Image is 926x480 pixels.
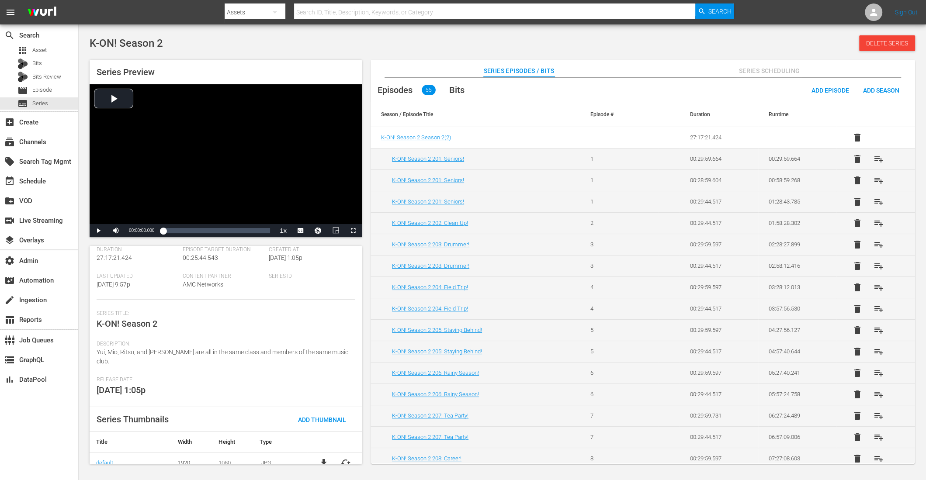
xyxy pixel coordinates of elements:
[680,148,758,169] td: 00:29:59.664
[97,376,350,383] span: Release Date:
[392,412,468,419] a: K-ON! Season 2 207: Tea Party!
[171,432,212,452] th: Width
[868,277,889,298] button: playlist_add
[392,455,461,462] a: K-ON! Season 2 208: Career!
[847,427,868,448] button: delete
[392,434,468,440] a: K-ON! Season 2 207: Tea Party!
[873,175,884,186] span: playlist_add
[847,298,868,319] button: delete
[392,241,469,248] a: K-ON! Season 2 203: Drummer!
[680,426,758,448] td: 00:29:44.517
[847,234,868,255] button: delete
[4,256,15,266] span: Admin
[758,276,837,298] td: 03:28:12.013
[4,275,15,286] span: Automation
[292,224,309,237] button: Captions
[163,228,270,233] div: Progress Bar
[805,82,856,98] button: Add Episode
[97,310,350,317] span: Series Title:
[90,224,107,237] button: Play
[309,224,327,237] button: Jump To Time
[392,262,469,269] a: K-ON! Season 2 203: Drummer!
[580,383,659,405] td: 6
[873,432,884,442] span: playlist_add
[96,459,113,466] a: default
[852,175,863,186] span: delete
[580,255,659,276] td: 3
[873,261,884,271] span: playlist_add
[183,246,264,253] span: Episode Target Duration
[344,224,362,237] button: Fullscreen
[758,255,837,276] td: 02:58:12.416
[852,325,863,335] span: delete
[856,82,906,98] button: Add Season
[392,198,464,205] a: K-ON! Season 2 201: Seniors!
[340,458,350,468] button: cached
[291,411,353,427] button: Add Thumbnail
[17,98,28,109] span: Series
[868,341,889,362] button: playlist_add
[873,282,884,293] span: playlist_add
[847,405,868,426] button: delete
[484,66,555,76] span: Series Episodes / Bits
[21,2,63,23] img: ans4CAIJ8jUAAAAAAAAAAAAAAAAAAAAAAAAgQb4GAAAAAAAAAAAAAAAAAAAAAAAAJMjXAAAAAAAAAAAAAAAAAAAAAAAAgAT5G...
[580,276,659,298] td: 4
[680,169,758,191] td: 00:28:59.604
[873,304,884,314] span: playlist_add
[422,85,436,95] span: 55
[873,368,884,378] span: playlist_add
[4,30,15,41] span: Search
[852,453,863,464] span: delete
[580,298,659,319] td: 4
[129,228,154,233] span: 00:00:00.000
[856,87,906,94] span: Add Season
[680,127,758,148] td: 27:17:21.424
[680,191,758,212] td: 00:29:44.517
[852,261,863,271] span: delete
[4,196,15,206] span: VOD
[4,156,15,167] span: Search Tag Mgmt
[873,154,884,164] span: playlist_add
[32,59,42,68] span: Bits
[580,102,659,127] th: Episode #
[32,73,61,81] span: Bits Review
[873,453,884,464] span: playlist_add
[758,234,837,255] td: 02:28:27.899
[852,346,863,357] span: delete
[736,66,802,76] span: Series Scheduling
[868,448,889,469] button: playlist_add
[680,255,758,276] td: 00:29:44.517
[847,277,868,298] button: delete
[274,224,292,237] button: Playback Rate
[868,384,889,405] button: playlist_add
[758,383,837,405] td: 05:57:24.758
[847,127,868,148] button: delete
[708,3,732,19] span: Search
[873,411,884,421] span: playlist_add
[212,432,253,452] th: Height
[758,426,837,448] td: 06:57:09.006
[291,416,353,423] span: Add Thumbnail
[847,363,868,383] button: delete
[371,102,580,127] th: Season / Episode Title
[392,391,479,397] a: K-ON! Season 2 206: Rainy Season!
[868,298,889,319] button: playlist_add
[758,191,837,212] td: 01:28:43.785
[319,458,329,468] span: file_download
[392,305,468,312] a: K-ON! Season 2 204: Field Trip!
[392,327,482,333] a: K-ON! Season 2 205: Staying Behind!
[392,220,468,226] a: K-ON! Season 2 202: Clean-Up!
[32,86,52,94] span: Episode
[392,348,482,355] a: K-ON! Season 2 205: Staying Behind!
[758,298,837,319] td: 03:57:56.530
[90,432,171,452] th: Title
[758,148,837,169] td: 00:29:59.664
[97,414,169,425] span: Series Thumbnails
[868,170,889,191] button: playlist_add
[873,325,884,335] span: playlist_add
[183,254,218,261] span: 00:25:44.543
[580,426,659,448] td: 7
[695,3,734,19] button: Search
[97,385,146,395] span: [DATE] 1:05p
[852,197,863,207] span: delete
